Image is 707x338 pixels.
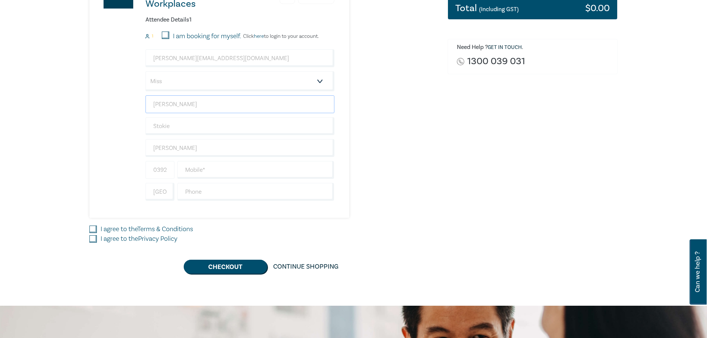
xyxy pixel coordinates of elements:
[145,16,334,23] h6: Attendee Details 1
[455,3,519,13] h3: Total
[479,6,519,13] small: (Including GST)
[585,3,610,13] h3: $ 0.00
[145,49,334,67] input: Attendee Email*
[145,161,174,179] input: +61
[145,139,334,157] input: Company
[184,260,267,274] button: Checkout
[138,234,177,243] a: Privacy Policy
[145,183,174,201] input: +61
[241,33,319,39] p: Click to login to your account.
[254,33,264,40] a: here
[145,117,334,135] input: Last Name*
[173,32,241,41] label: I am booking for myself.
[267,260,344,274] a: Continue Shopping
[101,234,177,244] label: I agree to the
[177,161,334,179] input: Mobile*
[137,225,193,233] a: Terms & Conditions
[694,244,701,300] span: Can we help ?
[457,44,612,51] h6: Need Help ? .
[101,224,193,234] label: I agree to the
[177,183,334,201] input: Phone
[488,44,522,51] a: Get in touch
[467,56,525,66] a: 1300 039 031
[145,95,334,113] input: First Name*
[152,34,153,39] small: 1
